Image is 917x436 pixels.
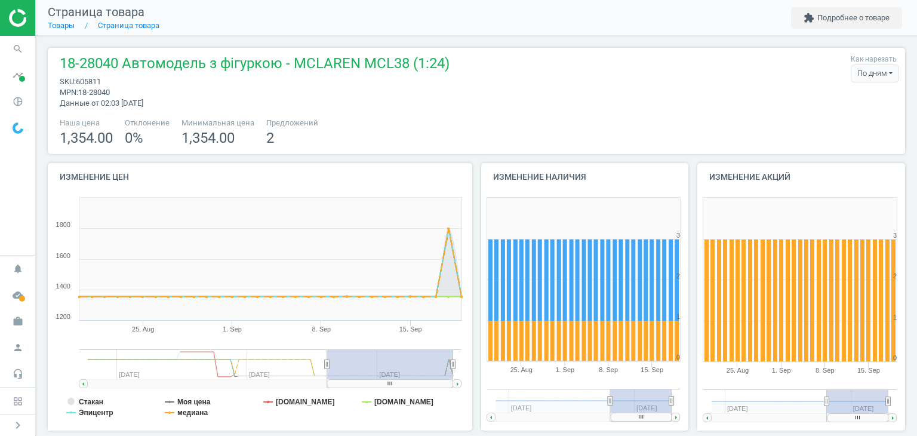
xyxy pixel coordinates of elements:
[791,7,902,29] button: extensionПодробнее о товаре
[312,326,331,333] tspan: 8. Sep
[9,9,94,27] img: ajHJNr6hYgQAAAAASUVORK5CYII=
[867,395,896,424] iframe: Intercom live chat
[56,283,70,290] text: 1400
[276,398,335,406] tspan: [DOMAIN_NAME]
[60,130,113,146] span: 1,354.00
[7,363,29,385] i: headset_mic
[177,398,211,406] tspan: Моя цена
[641,367,664,374] tspan: 15. Sep
[893,232,897,239] text: 3
[125,118,170,128] span: Отклонение
[76,77,101,86] span: 605811
[374,398,433,406] tspan: [DOMAIN_NAME]
[804,13,814,23] i: extension
[266,130,274,146] span: 2
[266,118,318,128] span: Предложений
[399,326,422,333] tspan: 15. Sep
[7,284,29,306] i: cloud_done
[851,65,899,82] div: По дням
[697,163,905,191] h4: Изменение акций
[60,54,450,76] span: 18-28040 Автомодель з фігуркою - MCLAREN MCL38 (1:24)
[893,272,897,280] text: 2
[79,409,113,417] tspan: Эпицентр
[56,313,70,320] text: 1200
[48,163,472,191] h4: Изменение цен
[481,163,689,191] h4: Изменение наличия
[676,272,680,280] text: 2
[7,310,29,333] i: work
[893,354,897,361] text: 0
[676,354,680,361] text: 0
[7,90,29,113] i: pie_chart_outlined
[223,326,242,333] tspan: 1. Sep
[816,367,835,374] tspan: 8. Sep
[125,130,143,146] span: 0 %
[727,367,749,374] tspan: 25. Aug
[181,118,254,128] span: Минимальная цена
[7,38,29,60] i: search
[555,367,574,374] tspan: 1. Sep
[79,398,103,406] tspan: Стакан
[772,367,791,374] tspan: 1. Sep
[60,88,78,97] span: mpn :
[893,314,897,321] text: 1
[11,418,25,432] i: chevron_right
[177,409,208,417] tspan: медиана
[60,99,143,108] span: Данные от 02:03 [DATE]
[78,88,110,97] span: 18-28040
[3,417,33,433] button: chevron_right
[48,5,144,19] span: Страница товара
[56,221,70,228] text: 1800
[851,54,897,65] label: Как нарезать
[13,122,23,134] img: wGWNvw8QSZomAAAAABJRU5ErkJggg==
[132,326,154,333] tspan: 25. Aug
[181,130,235,146] span: 1,354.00
[7,257,29,280] i: notifications
[510,367,532,374] tspan: 25. Aug
[60,118,113,128] span: Наша цена
[599,367,618,374] tspan: 8. Sep
[676,314,680,321] text: 1
[48,21,75,30] a: Товары
[7,64,29,87] i: timeline
[857,367,880,374] tspan: 15. Sep
[7,336,29,359] i: person
[98,21,159,30] a: Страница товара
[56,252,70,259] text: 1600
[60,77,76,86] span: sku :
[676,232,680,239] text: 3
